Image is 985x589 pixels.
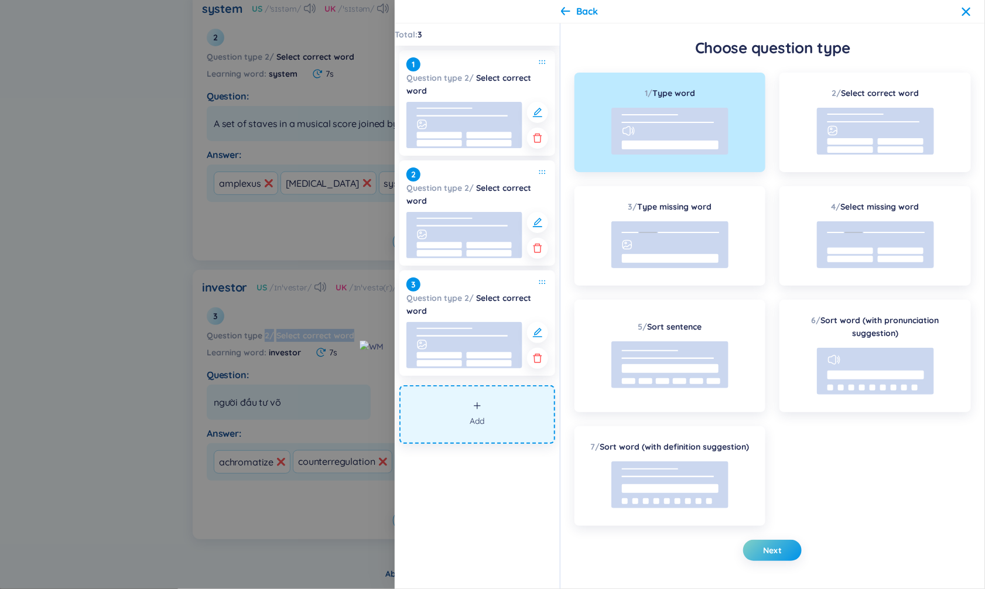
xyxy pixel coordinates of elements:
[789,314,962,340] div: Sort word (with pronunciation suggestion)
[763,545,782,556] span: Next
[638,321,647,332] span: 5 /
[628,200,712,213] div: Type missing word
[32,68,41,77] img: tab_domain_overview_orange.svg
[576,5,598,18] div: Back
[406,73,474,83] span: Question type 2 /
[117,68,126,77] img: tab_keywords_by_traffic_grey.svg
[19,19,28,28] img: logo_orange.svg
[590,440,749,453] div: Sort word (with definition suggestion)
[638,320,702,333] div: Sort sentence
[470,415,484,427] span: Add
[395,28,418,41] span: Total :
[743,540,802,561] button: Next
[406,183,474,193] span: Question type 2 /
[645,88,652,98] span: 1 /
[590,441,600,452] span: 7 /
[19,30,28,40] img: website_grey.svg
[574,37,971,59] h5: Choose question type
[30,30,129,40] div: Domain: [DOMAIN_NAME]
[33,19,57,28] div: v 4.0.25
[129,69,197,77] div: Keywords by Traffic
[832,87,919,100] div: Select correct word
[406,57,420,71] div: 1
[418,28,422,41] span: 3
[399,160,555,266] div: 2Question type 2/Select correct word
[832,88,841,98] span: 2 /
[645,87,695,100] div: Type word
[45,69,105,77] div: Domain Overview
[832,200,919,213] div: Select missing word
[406,293,474,303] span: Question type 2 /
[399,385,555,444] button: Add
[628,201,637,212] span: 3 /
[473,402,481,410] span: plus
[399,270,555,376] div: 3Question type 2/Select correct word
[561,5,598,19] a: Back
[399,50,555,156] div: 1Question type 2/Select correct word
[406,167,420,182] div: 2
[406,278,420,292] div: 3
[812,315,821,326] span: 6 /
[832,201,841,212] span: 4 /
